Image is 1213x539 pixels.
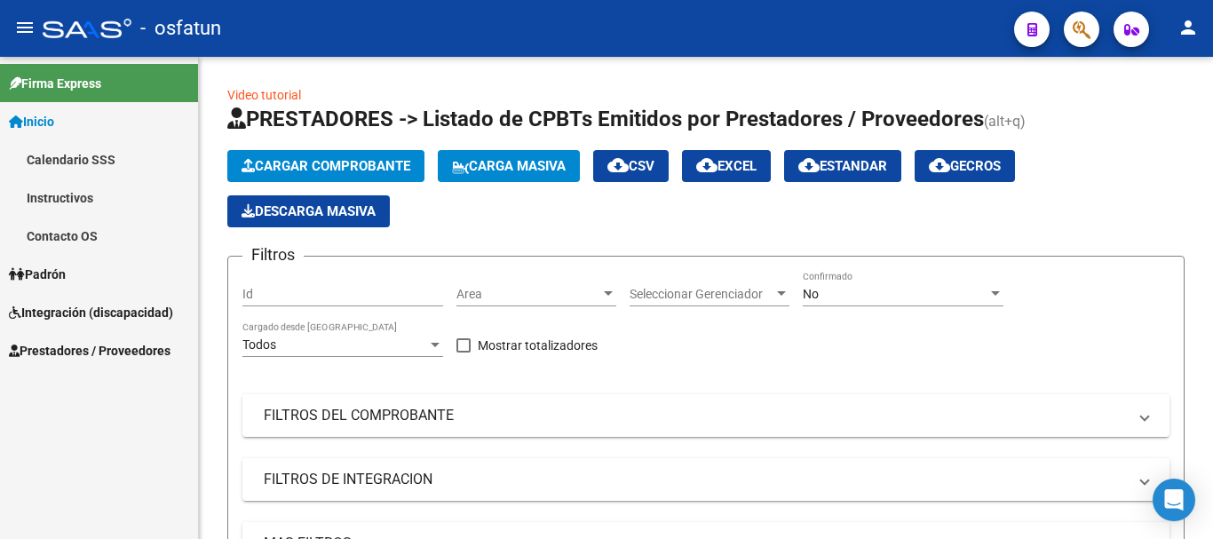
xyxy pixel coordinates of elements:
[798,155,820,176] mat-icon: cloud_download
[478,335,598,356] span: Mostrar totalizadores
[227,107,984,131] span: PRESTADORES -> Listado de CPBTs Emitidos por Prestadores / Proveedores
[227,150,424,182] button: Cargar Comprobante
[9,112,54,131] span: Inicio
[607,158,654,174] span: CSV
[227,88,301,102] a: Video tutorial
[929,155,950,176] mat-icon: cloud_download
[696,155,717,176] mat-icon: cloud_download
[798,158,887,174] span: Estandar
[984,113,1026,130] span: (alt+q)
[9,265,66,284] span: Padrón
[630,287,773,302] span: Seleccionar Gerenciador
[242,394,1169,437] mat-expansion-panel-header: FILTROS DEL COMPROBANTE
[696,158,757,174] span: EXCEL
[803,287,819,301] span: No
[264,470,1127,489] mat-panel-title: FILTROS DE INTEGRACION
[140,9,221,48] span: - osfatun
[593,150,669,182] button: CSV
[242,458,1169,501] mat-expansion-panel-header: FILTROS DE INTEGRACION
[242,158,410,174] span: Cargar Comprobante
[242,337,276,352] span: Todos
[9,341,170,361] span: Prestadores / Proveedores
[227,195,390,227] button: Descarga Masiva
[264,406,1127,425] mat-panel-title: FILTROS DEL COMPROBANTE
[242,203,376,219] span: Descarga Masiva
[9,74,101,93] span: Firma Express
[784,150,901,182] button: Estandar
[607,155,629,176] mat-icon: cloud_download
[227,195,390,227] app-download-masive: Descarga masiva de comprobantes (adjuntos)
[682,150,771,182] button: EXCEL
[456,287,600,302] span: Area
[929,158,1001,174] span: Gecros
[1177,17,1199,38] mat-icon: person
[242,242,304,267] h3: Filtros
[14,17,36,38] mat-icon: menu
[915,150,1015,182] button: Gecros
[452,158,566,174] span: Carga Masiva
[9,303,173,322] span: Integración (discapacidad)
[1153,479,1195,521] div: Open Intercom Messenger
[438,150,580,182] button: Carga Masiva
